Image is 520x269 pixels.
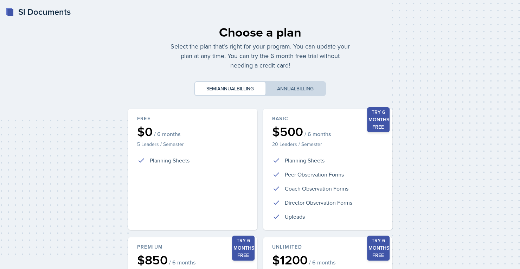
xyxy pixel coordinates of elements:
[195,82,265,95] button: Semiannualbilling
[6,6,71,18] a: SI Documents
[285,184,348,193] p: Coach Observation Forms
[367,107,390,132] div: Try 6 months free
[285,170,344,179] p: Peer Observation Forms
[137,125,248,138] div: $0
[150,156,190,165] p: Planning Sheets
[272,243,383,251] div: Unlimited
[232,236,255,261] div: Try 6 months free
[154,130,180,137] span: / 6 months
[272,115,383,122] div: Basic
[237,85,254,92] span: billing
[309,259,335,266] span: / 6 months
[170,41,350,70] p: Select the plan that's right for your program. You can update your plan at any time. You can try ...
[367,236,390,261] div: Try 6 months free
[137,243,248,251] div: Premium
[272,254,383,266] div: $1200
[285,212,305,221] p: Uploads
[137,141,248,148] p: 5 Leaders / Semester
[304,130,331,137] span: / 6 months
[272,141,383,148] p: 20 Leaders / Semester
[137,254,248,266] div: $850
[265,82,325,95] button: Annualbilling
[285,156,325,165] p: Planning Sheets
[137,115,248,122] div: Free
[272,125,383,138] div: $500
[285,198,352,207] p: Director Observation Forms
[170,23,350,41] div: Choose a plan
[296,85,314,92] span: billing
[169,259,195,266] span: / 6 months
